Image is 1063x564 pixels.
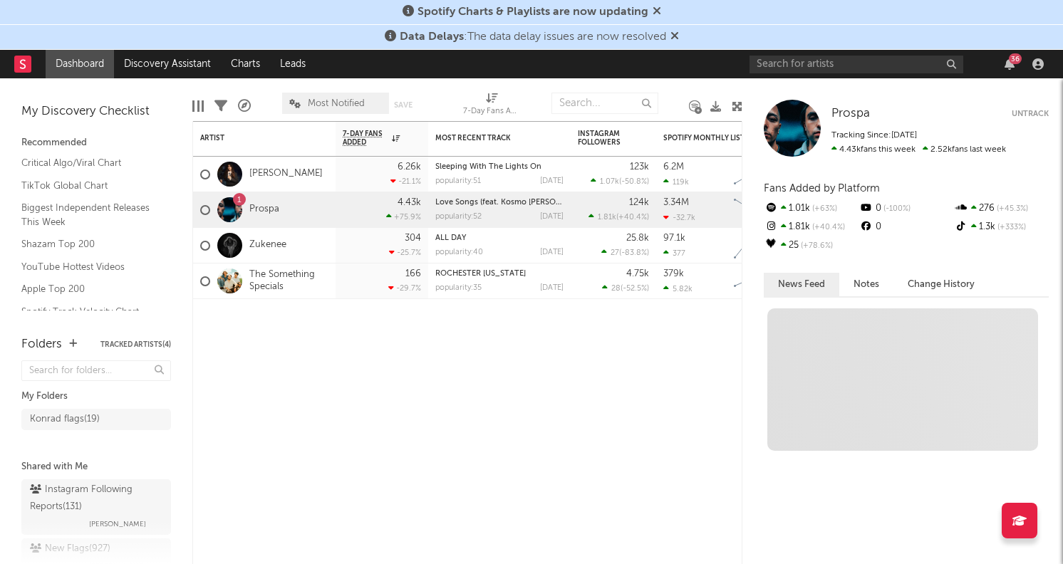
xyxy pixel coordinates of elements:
[591,177,649,186] div: ( )
[995,205,1028,213] span: +45.3 %
[21,178,157,194] a: TikTok Global Chart
[463,85,520,127] div: 7-Day Fans Added (7-Day Fans Added)
[611,249,619,257] span: 27
[21,135,171,152] div: Recommended
[100,341,171,348] button: Tracked Artists(4)
[21,259,157,275] a: YouTube Hottest Videos
[21,155,157,171] a: Critical Algo/Viral Chart
[995,224,1026,231] span: +333 %
[540,284,564,292] div: [DATE]
[21,388,171,405] div: My Folders
[727,192,792,228] svg: Chart title
[831,145,1006,154] span: 2.52k fans last week
[400,31,464,43] span: Data Delays
[214,85,227,127] div: Filters
[435,163,564,171] div: Sleeping With The Lights On
[394,101,413,109] button: Save
[388,283,421,293] div: -29.7 %
[551,93,658,114] input: Search...
[21,479,171,535] a: Instagram Following Reports(131)[PERSON_NAME]
[859,218,953,236] div: 0
[405,269,421,278] div: 166
[418,6,648,18] span: Spotify Charts & Playlists are now updating
[21,459,171,476] div: Shared with Me
[46,50,114,78] a: Dashboard
[653,6,661,18] span: Dismiss
[390,177,421,186] div: -21.1 %
[30,481,159,516] div: Instagram Following Reports ( 131 )
[21,409,171,430] a: Konrad flags(19)
[663,198,689,207] div: 3.34M
[859,199,953,218] div: 0
[750,56,963,73] input: Search for artists
[764,183,880,194] span: Fans Added by Platform
[30,411,100,428] div: Konrad flags ( 19 )
[663,177,689,187] div: 119k
[764,218,859,236] div: 1.81k
[21,336,62,353] div: Folders
[663,249,685,258] div: 377
[21,281,157,297] a: Apple Top 200
[727,228,792,263] svg: Chart title
[386,212,421,221] div: +75.9 %
[831,145,916,154] span: 4.43k fans this week
[270,50,316,78] a: Leads
[764,236,859,255] div: 25
[435,163,541,171] a: Sleeping With The Lights On
[540,249,564,256] div: [DATE]
[954,218,1049,236] div: 1.3k
[435,213,482,221] div: popularity: 52
[670,31,679,43] span: Dismiss
[221,50,270,78] a: Charts
[621,178,647,186] span: -50.8 %
[588,212,649,221] div: ( )
[435,270,564,278] div: ROCHESTER NEW YORK
[540,177,564,185] div: [DATE]
[578,130,628,147] div: Instagram Followers
[626,234,649,243] div: 25.8k
[810,224,845,231] span: +40.4 %
[540,213,564,221] div: [DATE]
[663,134,770,142] div: Spotify Monthly Listeners
[308,99,365,108] span: Most Notified
[663,162,684,172] div: 6.2M
[663,284,693,293] div: 5.82k
[238,85,251,127] div: A&R Pipeline
[435,199,564,207] div: Love Songs (feat. Kosmo Kint)
[1009,53,1022,64] div: 36
[601,248,649,257] div: ( )
[249,168,323,180] a: [PERSON_NAME]
[618,214,647,221] span: +40.4 %
[831,107,870,121] a: Prospa
[389,248,421,257] div: -25.7 %
[435,199,593,207] a: Love Songs (feat. Kosmo [PERSON_NAME])
[831,131,917,140] span: Tracking Since: [DATE]
[626,269,649,278] div: 4.75k
[602,283,649,293] div: ( )
[398,162,421,172] div: 6.26k
[249,269,328,293] a: The Something Specials
[663,234,685,243] div: 97.1k
[249,204,279,216] a: Prospa
[799,242,833,250] span: +78.6 %
[764,199,859,218] div: 1.01k
[192,85,204,127] div: Edit Columns
[727,263,792,299] svg: Chart title
[21,200,157,229] a: Biggest Independent Releases This Week
[663,269,684,278] div: 379k
[810,205,837,213] span: +63 %
[663,213,695,222] div: -32.7k
[435,270,526,278] a: ROCHESTER [US_STATE]
[621,249,647,257] span: -83.8 %
[463,103,520,120] div: 7-Day Fans Added (7-Day Fans Added)
[435,177,481,185] div: popularity: 51
[954,199,1049,218] div: 276
[629,198,649,207] div: 124k
[630,162,649,172] div: 123k
[21,103,171,120] div: My Discovery Checklist
[200,134,307,142] div: Artist
[764,273,839,296] button: News Feed
[1012,107,1049,121] button: Untrack
[21,360,171,381] input: Search for folders...
[881,205,911,213] span: -100 %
